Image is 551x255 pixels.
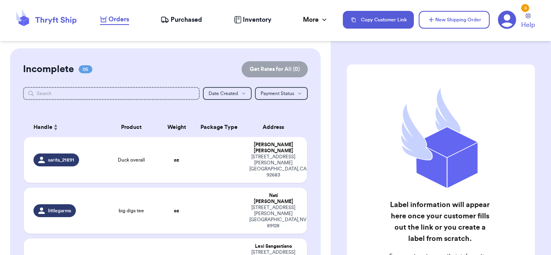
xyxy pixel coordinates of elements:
a: Help [521,13,535,30]
button: Copy Customer Link [343,11,414,29]
button: Get Rates for All (0) [242,61,308,77]
span: Duck overall [118,157,145,163]
button: Sort ascending [52,122,59,132]
button: Date Created [203,87,252,100]
div: Nati [PERSON_NAME] [249,193,297,205]
button: New Shipping Order [419,11,490,29]
a: Inventory [234,15,271,25]
div: 3 [521,4,529,12]
h2: Label information will appear here once your customer fills out the link or you create a label fr... [388,199,492,244]
a: Purchased [161,15,202,25]
a: 3 [498,10,516,29]
span: sarita_21891 [48,157,74,163]
th: Product [103,118,159,137]
span: Date Created [209,91,238,96]
span: big digs tee [119,207,144,214]
span: Orders [109,15,129,24]
button: Payment Status [255,87,308,100]
span: 05 [79,65,92,73]
th: Package Type [194,118,244,137]
div: [STREET_ADDRESS][PERSON_NAME] [GEOGRAPHIC_DATA] , CA 92683 [249,154,297,178]
strong: oz [174,158,179,162]
div: More [303,15,328,25]
span: Purchased [171,15,202,25]
strong: oz [174,208,179,213]
span: littlegarms [48,207,71,214]
span: Inventory [243,15,271,25]
input: Search [23,87,200,100]
span: Payment Status [261,91,294,96]
div: [PERSON_NAME] [PERSON_NAME] [249,142,297,154]
th: Address [244,118,307,137]
h2: Incomplete [23,63,74,76]
div: Lexi Sangastiano [249,243,297,249]
th: Weight [160,118,194,137]
div: [STREET_ADDRESS][PERSON_NAME] [GEOGRAPHIC_DATA] , NV 89128 [249,205,297,229]
span: Handle [33,123,52,132]
a: Orders [100,15,129,25]
span: Help [521,20,535,30]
